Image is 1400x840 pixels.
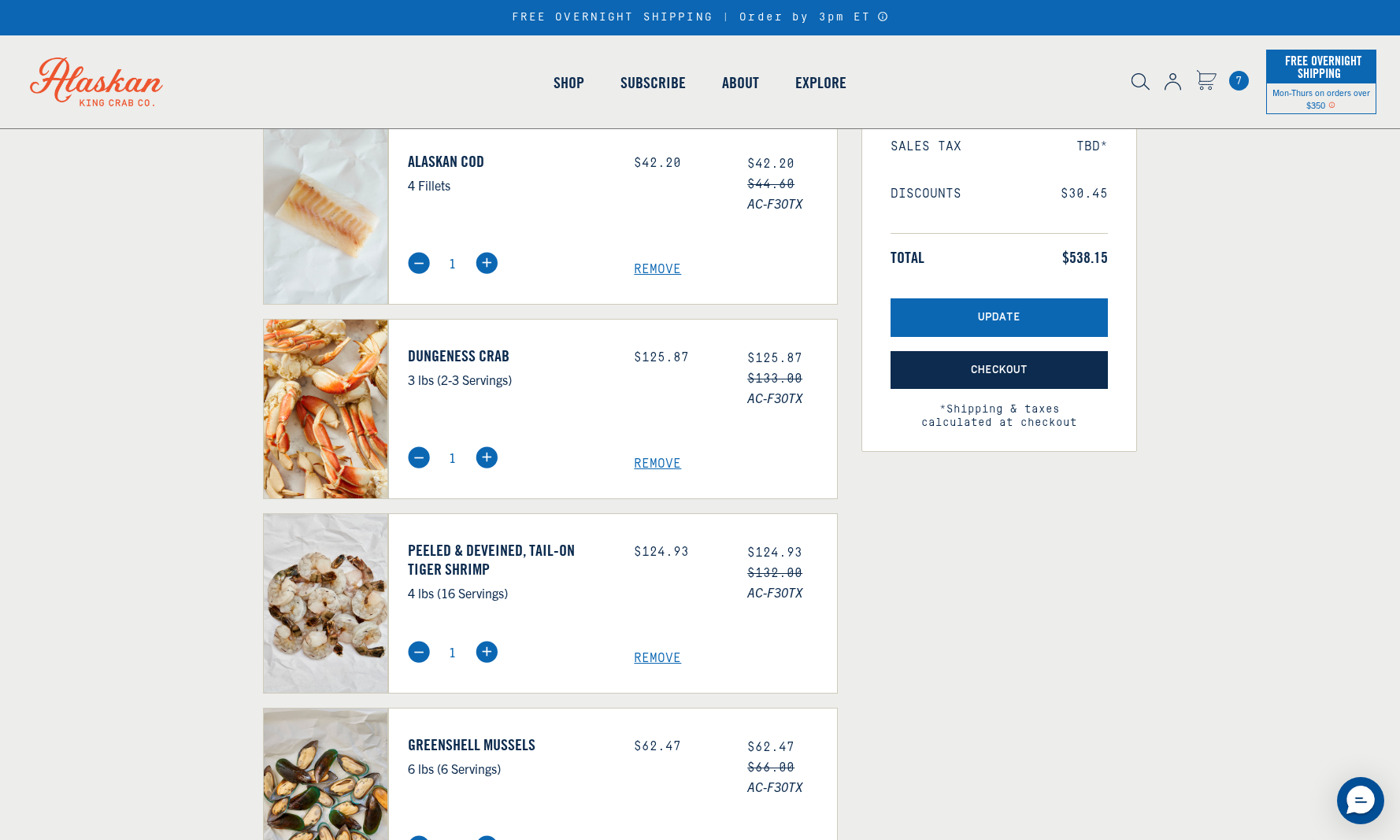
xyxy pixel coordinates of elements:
[891,351,1108,390] button: Checkout
[408,369,611,390] p: 3 lbs (2-3 Servings)
[512,11,889,24] div: FREE OVERNIGHT SHIPPING | Order by 3pm ET
[891,187,961,202] span: Discounts
[1196,70,1217,93] a: Cart
[535,38,602,128] a: Shop
[1061,187,1108,202] span: $30.45
[747,387,837,408] span: AC-F30TX
[476,446,498,468] img: plus
[1165,73,1181,91] img: account
[264,514,387,693] img: Peeled & Deveined, Tail-On Tiger Shrimp - 4 lbs (16 Servings)
[634,156,724,171] div: $42.20
[1281,49,1361,85] span: Free Overnight Shipping
[747,546,802,560] span: $124.93
[634,262,837,277] a: Remove
[877,11,889,22] a: Announcement Bar Modal
[1272,87,1370,110] span: Mon-Thurs on orders over $350
[1131,73,1150,91] img: search
[747,372,802,386] s: $133.00
[971,364,1028,377] span: Checkout
[747,760,794,775] s: $66.00
[634,651,837,666] a: Remove
[1337,777,1384,824] div: Messenger Dummy Widget
[408,735,611,754] a: Greenshell Mussels
[476,641,498,663] img: plus
[747,566,802,580] s: $132.00
[777,38,865,128] a: Explore
[634,545,724,560] div: $124.93
[408,175,611,195] p: 4 Fillets
[891,248,924,267] span: Total
[891,389,1108,430] span: *Shipping & taxes calculated at checkout
[747,157,794,171] span: $42.20
[1062,248,1108,267] span: $538.15
[408,541,611,579] a: Peeled & Deveined, Tail-On Tiger Shrimp
[747,177,794,191] s: $44.60
[8,35,185,128] img: Alaskan King Crab Co. logo
[408,152,611,171] a: Alaskan Cod
[408,446,430,468] img: minus
[476,252,498,274] img: plus
[634,739,724,754] div: $62.47
[704,38,777,128] a: About
[408,583,611,603] p: 4 lbs (16 Servings)
[634,457,837,472] a: Remove
[408,758,611,779] p: 6 lbs (6 Servings)
[747,582,837,602] span: AC-F30TX
[1229,71,1249,91] a: Cart
[747,351,802,365] span: $125.87
[264,320,387,498] img: Dungeness Crab - 3 lbs (2-3 Servings)
[978,311,1020,324] span: Update
[747,740,794,754] span: $62.47
[408,252,430,274] img: minus
[891,139,961,154] span: Sales Tax
[747,193,837,213] span: AC-F30TX
[634,350,724,365] div: $125.87
[408,346,611,365] a: Dungeness Crab
[891,298,1108,337] button: Update
[747,776,837,797] span: AC-F30TX
[1229,71,1249,91] span: 7
[264,125,387,304] img: Alaskan Cod - 4 Fillets
[1328,99,1335,110] span: Shipping Notice Icon
[408,641,430,663] img: minus
[602,38,704,128] a: Subscribe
